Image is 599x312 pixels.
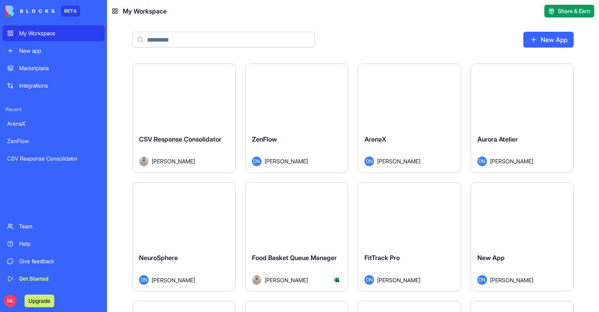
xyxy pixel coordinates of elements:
[477,157,487,166] span: DN
[7,155,100,163] div: CSV Response Consolidator
[364,157,374,166] span: DN
[139,135,221,143] span: CSV Response Consolidator
[7,120,100,128] div: ArenaX
[377,276,420,284] span: [PERSON_NAME]
[139,157,149,166] img: Avatar
[2,253,105,269] a: Give feedback
[2,236,105,252] a: Help
[2,151,105,167] a: CSV Response Consolidator
[252,275,261,285] img: Avatar
[358,182,461,292] a: FitTrack ProDN[PERSON_NAME]
[19,257,100,265] div: Give feedback
[19,82,100,90] div: Integrations
[19,222,100,230] div: Team
[2,78,105,94] a: Integrations
[364,135,386,143] span: ArenaX
[2,116,105,132] a: ArenaX
[364,275,374,285] span: DN
[477,254,505,262] span: New App
[490,276,533,284] span: [PERSON_NAME]
[25,297,54,304] a: Upgrade
[471,182,574,292] a: New AppDN[PERSON_NAME]
[19,64,100,72] div: Marketplace
[252,157,261,166] span: DN
[265,276,308,284] span: [PERSON_NAME]
[132,182,236,292] a: NeuroSphereDN[PERSON_NAME]
[25,295,54,307] button: Upgrade
[123,6,167,16] span: My Workspace
[364,254,400,262] span: FitTrack Pro
[358,63,461,173] a: ArenaXDN[PERSON_NAME]
[2,271,105,287] a: Get Started
[139,254,178,262] span: NeuroSphere
[7,137,100,145] div: ZenFlow
[19,275,100,283] div: Get Started
[132,63,236,173] a: CSV Response ConsolidatorAvatar[PERSON_NAME]
[558,7,590,15] span: Share & Earn
[2,25,105,41] a: My Workspace
[265,157,308,165] span: [PERSON_NAME]
[61,6,80,17] div: BETA
[2,106,105,113] span: Recent
[139,275,149,285] span: DN
[4,295,17,307] span: ML
[2,133,105,149] a: ZenFlow
[19,240,100,248] div: Help
[245,63,349,173] a: ZenFlowDN[PERSON_NAME]
[471,63,574,173] a: Aurora AtelierDN[PERSON_NAME]
[2,60,105,76] a: Marketplace
[6,6,55,17] img: logo
[477,135,518,143] span: Aurora Atelier
[523,32,574,48] a: New App
[19,47,100,55] div: New app
[334,278,339,282] img: Excel_dy1k4q.svg
[19,29,100,37] div: My Workspace
[252,135,277,143] span: ZenFlow
[2,218,105,234] a: Team
[2,43,105,59] a: New app
[252,254,337,262] span: Food Basket Queue Manager
[152,157,195,165] span: [PERSON_NAME]
[477,275,487,285] span: DN
[377,157,420,165] span: [PERSON_NAME]
[245,182,349,292] a: Food Basket Queue ManagerAvatar[PERSON_NAME]
[6,6,80,17] a: BETA
[544,5,594,17] button: Share & Earn
[490,157,533,165] span: [PERSON_NAME]
[152,276,195,284] span: [PERSON_NAME]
